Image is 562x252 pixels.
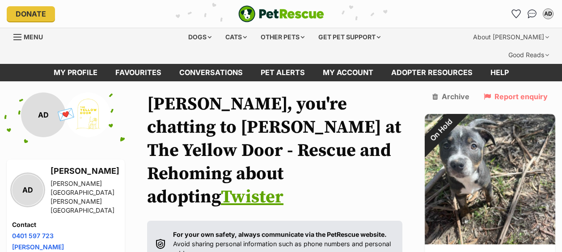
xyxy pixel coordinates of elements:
[238,5,324,22] a: PetRescue
[219,28,253,46] div: Cats
[12,232,54,239] a: 0401 597 723
[484,92,548,101] a: Report enquiry
[7,6,55,21] a: Donate
[525,7,539,21] a: Conversations
[56,105,76,124] span: 💌
[509,7,523,21] a: Favourites
[66,92,110,137] img: The Yellow Door - Rescue and Rehoming profile pic
[413,102,470,159] div: On Hold
[12,174,43,206] div: AD
[182,28,218,46] div: Dogs
[425,237,555,246] a: On Hold
[482,64,518,81] a: Help
[221,186,283,208] a: Twister
[541,7,555,21] button: My account
[432,92,469,101] a: Archive
[312,28,387,46] div: Get pet support
[509,7,555,21] ul: Account quick links
[254,28,311,46] div: Other pets
[544,9,553,18] div: AD
[173,231,387,238] strong: For your own safety, always communicate via the PetRescue website.
[252,64,314,81] a: Pet alerts
[24,33,43,41] span: Menu
[382,64,482,81] a: Adopter resources
[51,179,119,215] div: [PERSON_NAME][GEOGRAPHIC_DATA][PERSON_NAME][GEOGRAPHIC_DATA]
[147,92,402,209] h1: [PERSON_NAME], you're chatting to [PERSON_NAME] at The Yellow Door - Rescue and Rehoming about ad...
[425,114,555,244] img: Twister
[467,28,555,46] div: About [PERSON_NAME]
[21,92,66,137] div: AD
[106,64,170,81] a: Favourites
[528,9,537,18] img: chat-41dd97257d64d25036548639549fe6c8038ab92f7586957e7f3b1b290dea8141.svg
[170,64,252,81] a: conversations
[51,165,119,177] h3: [PERSON_NAME]
[13,28,49,44] a: Menu
[314,64,382,81] a: My account
[238,5,324,22] img: logo-e224e6f780fb5917bec1dbf3a21bbac754714ae5b6737aabdf751b685950b380.svg
[12,220,119,229] h4: Contact
[502,46,555,64] div: Good Reads
[45,64,106,81] a: My profile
